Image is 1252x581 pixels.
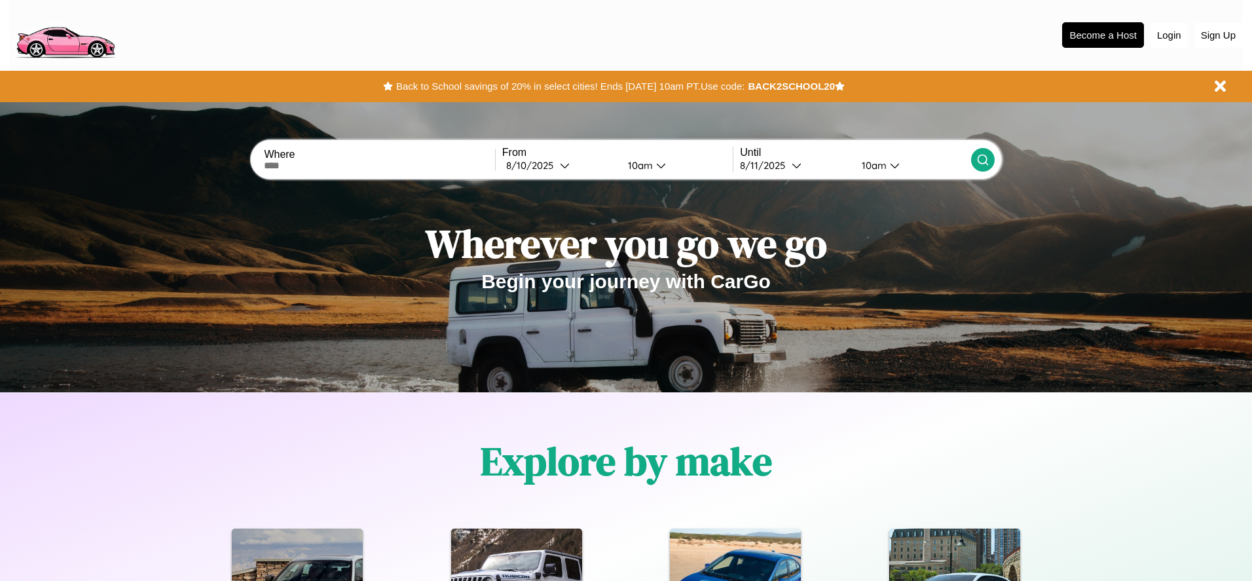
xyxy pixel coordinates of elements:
label: Until [740,147,970,159]
button: 10am [851,159,970,172]
label: From [502,147,733,159]
button: Login [1151,23,1188,47]
div: 8 / 11 / 2025 [740,159,792,172]
button: 10am [617,159,733,172]
div: 10am [621,159,656,172]
div: 8 / 10 / 2025 [506,159,560,172]
img: logo [10,7,120,62]
div: 10am [855,159,890,172]
b: BACK2SCHOOL20 [748,81,835,92]
label: Where [264,149,494,160]
button: Sign Up [1194,23,1242,47]
button: 8/10/2025 [502,159,617,172]
h1: Explore by make [481,434,772,488]
button: Back to School savings of 20% in select cities! Ends [DATE] 10am PT.Use code: [393,77,748,96]
button: Become a Host [1062,22,1144,48]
